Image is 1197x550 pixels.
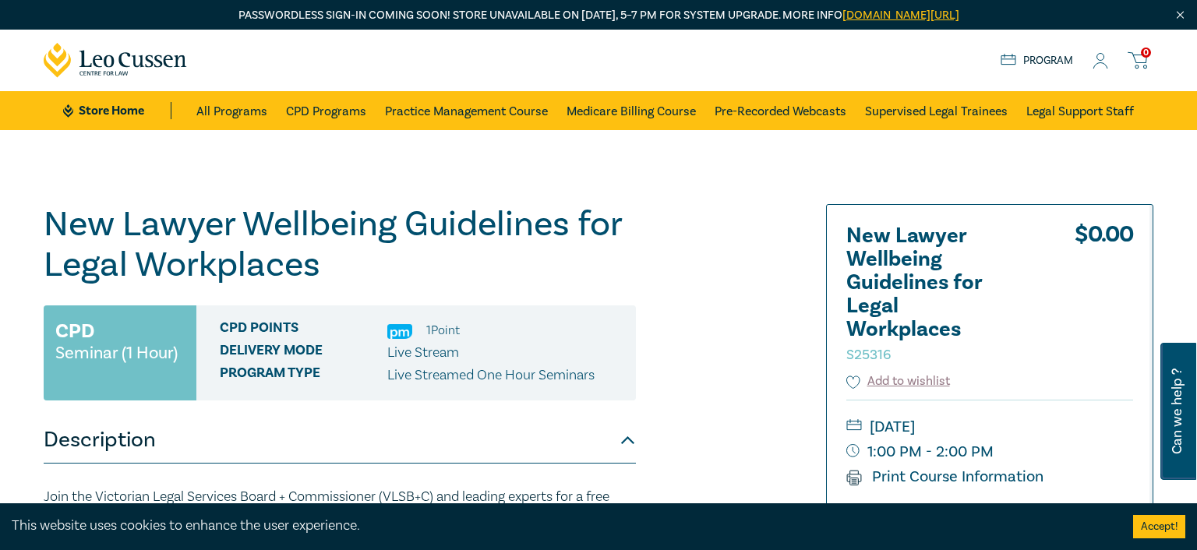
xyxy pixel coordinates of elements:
[12,516,1110,536] div: This website uses cookies to enhance the user experience.
[44,7,1153,24] p: Passwordless sign-in coming soon! Store unavailable on [DATE], 5–7 PM for system upgrade. More info
[385,91,548,130] a: Practice Management Course
[842,8,959,23] a: [DOMAIN_NAME][URL]
[846,467,1043,487] a: Print Course Information
[846,224,1018,365] h2: New Lawyer Wellbeing Guidelines for Legal Workplaces
[44,204,636,285] h1: New Lawyer Wellbeing Guidelines for Legal Workplaces
[1170,352,1185,471] span: Can we help ?
[55,345,178,361] small: Seminar (1 Hour)
[426,320,460,340] li: 1 Point
[286,91,366,130] a: CPD Programs
[865,91,1008,130] a: Supervised Legal Trainees
[1141,48,1151,58] span: 0
[220,343,387,363] span: Delivery Mode
[715,91,846,130] a: Pre-Recorded Webcasts
[387,344,459,361] span: Live Stream
[1133,515,1185,538] button: Accept cookies
[55,317,94,345] h3: CPD
[846,372,950,390] button: Add to wishlist
[1026,91,1134,130] a: Legal Support Staff
[196,91,267,130] a: All Programs
[44,417,636,464] button: Description
[1174,9,1187,22] img: Close
[846,346,891,364] small: S25316
[220,320,387,340] span: CPD Points
[846,439,1133,464] small: 1:00 PM - 2:00 PM
[846,414,1133,439] small: [DATE]
[220,365,387,386] span: Program type
[567,91,696,130] a: Medicare Billing Course
[1075,224,1133,372] div: $ 0.00
[387,365,595,386] p: Live Streamed One Hour Seminars
[63,102,171,119] a: Store Home
[387,324,412,339] img: Practice Management & Business Skills
[1001,52,1073,69] a: Program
